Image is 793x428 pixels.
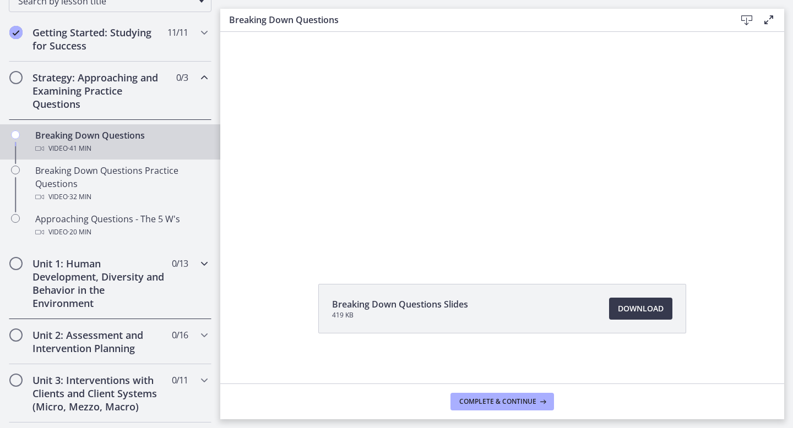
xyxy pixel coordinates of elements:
span: Complete & continue [459,397,536,406]
h2: Strategy: Approaching and Examining Practice Questions [32,71,167,111]
iframe: Video Lesson [220,32,784,259]
div: Video [35,226,207,239]
h3: Breaking Down Questions [229,13,718,26]
h2: Unit 1: Human Development, Diversity and Behavior in the Environment [32,257,167,310]
div: Video [35,190,207,204]
span: 0 / 16 [172,328,188,342]
div: Breaking Down Questions Practice Questions [35,164,207,204]
span: 0 / 3 [176,71,188,84]
span: 419 KB [332,311,468,320]
h2: Unit 2: Assessment and Intervention Planning [32,328,167,355]
h2: Getting Started: Studying for Success [32,26,167,52]
span: 0 / 11 [172,374,188,387]
a: Download [609,298,672,320]
span: Breaking Down Questions Slides [332,298,468,311]
div: Breaking Down Questions [35,129,207,155]
span: · 20 min [68,226,91,239]
div: Approaching Questions - The 5 W's [35,212,207,239]
h2: Unit 3: Interventions with Clients and Client Systems (Micro, Mezzo, Macro) [32,374,167,413]
span: 0 / 13 [172,257,188,270]
span: 11 / 11 [167,26,188,39]
div: Video [35,142,207,155]
span: Download [618,302,664,315]
span: · 41 min [68,142,91,155]
i: Completed [9,26,23,39]
button: Complete & continue [450,393,554,410]
span: · 32 min [68,190,91,204]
